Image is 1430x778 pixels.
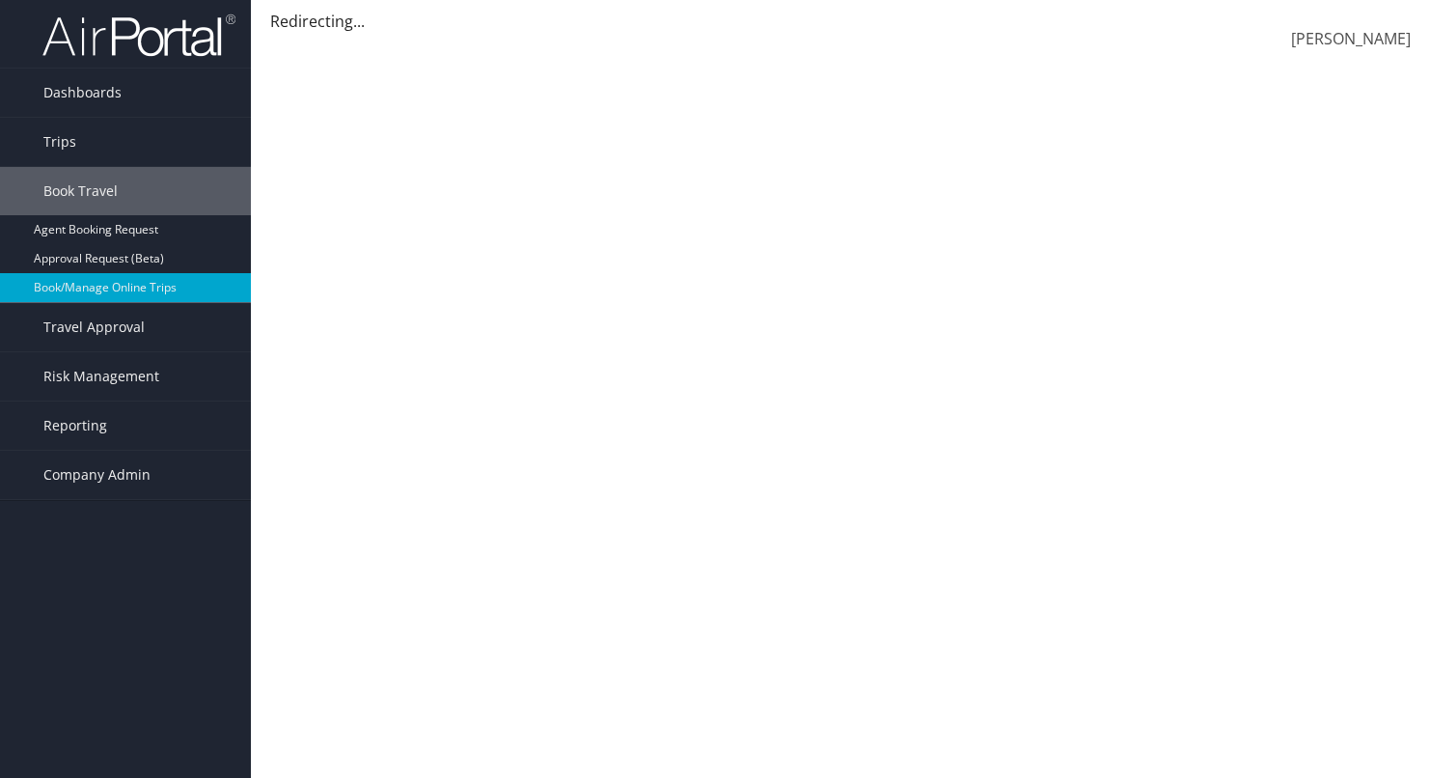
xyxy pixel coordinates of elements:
span: Travel Approval [43,303,145,351]
span: Reporting [43,402,107,450]
span: [PERSON_NAME] [1291,28,1411,49]
span: Book Travel [43,167,118,215]
span: Company Admin [43,451,151,499]
span: Trips [43,118,76,166]
span: Dashboards [43,69,122,117]
div: Redirecting... [270,10,1411,33]
span: Risk Management [43,352,159,401]
img: airportal-logo.png [42,13,235,58]
a: [PERSON_NAME] [1291,10,1411,69]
